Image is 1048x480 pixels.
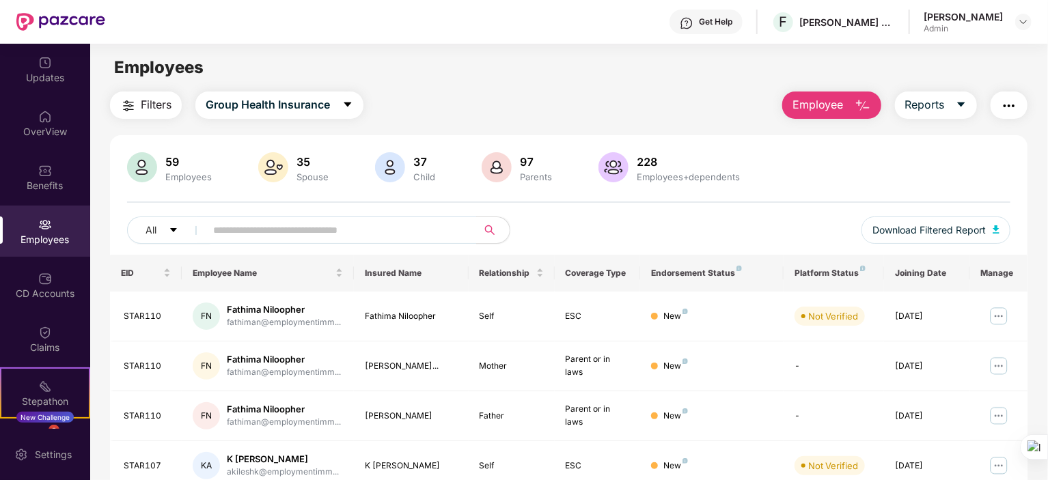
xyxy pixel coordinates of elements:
[482,152,512,182] img: svg+xml;base64,PHN2ZyB4bWxucz0iaHR0cDovL3d3dy53My5vcmcvMjAwMC9zdmciIHhtbG5zOnhsaW5rPSJodHRwOi8vd3...
[680,16,693,30] img: svg+xml;base64,PHN2ZyBpZD0iSGVscC0zMngzMiIgeG1sbnM9Imh0dHA6Ly93d3cudzMub3JnLzIwMDAvc3ZnIiB3aWR0aD...
[480,268,534,279] span: Relationship
[114,57,204,77] span: Employees
[127,152,157,182] img: svg+xml;base64,PHN2ZyB4bWxucz0iaHR0cDovL3d3dy53My5vcmcvMjAwMC9zdmciIHhtbG5zOnhsaW5rPSJodHRwOi8vd3...
[988,405,1010,427] img: manageButton
[799,16,895,29] div: [PERSON_NAME] CONSULTANTS PRIVATE LIMITED
[792,96,844,113] span: Employee
[38,326,52,339] img: svg+xml;base64,PHN2ZyBpZD0iQ2xhaW0iIHhtbG5zPSJodHRwOi8vd3d3LnczLm9yZy8yMDAwL3N2ZyIgd2lkdGg9IjIwIi...
[411,155,438,169] div: 37
[872,223,986,238] span: Download Filtered Report
[38,218,52,231] img: svg+xml;base64,PHN2ZyBpZD0iRW1wbG95ZWVzIiB4bWxucz0iaHR0cDovL3d3dy53My5vcmcvMjAwMC9zdmciIHdpZHRoPS...
[808,309,858,323] div: Not Verified
[517,171,555,182] div: Parents
[924,10,1003,23] div: [PERSON_NAME]
[993,225,999,234] img: svg+xml;base64,PHN2ZyB4bWxucz0iaHR0cDovL3d3dy53My5vcmcvMjAwMC9zdmciIHhtbG5zOnhsaW5rPSJodHRwOi8vd3...
[905,96,945,113] span: Reports
[988,355,1010,377] img: manageButton
[193,268,333,279] span: Employee Name
[227,466,339,479] div: akileshk@employmentimm...
[365,360,458,373] div: [PERSON_NAME]...
[988,455,1010,477] img: manageButton
[163,155,215,169] div: 59
[375,152,405,182] img: svg+xml;base64,PHN2ZyB4bWxucz0iaHR0cDovL3d3dy53My5vcmcvMjAwMC9zdmciIHhtbG5zOnhsaW5rPSJodHRwOi8vd3...
[566,310,630,323] div: ESC
[1018,16,1029,27] img: svg+xml;base64,PHN2ZyBpZD0iRHJvcGRvd24tMzJ4MzIiIHhtbG5zPSJodHRwOi8vd3d3LnczLm9yZy8yMDAwL3N2ZyIgd2...
[895,360,959,373] div: [DATE]
[566,353,630,379] div: Parent or in laws
[206,96,330,113] span: Group Health Insurance
[38,380,52,393] img: svg+xml;base64,PHN2ZyB4bWxucz0iaHR0cDovL3d3dy53My5vcmcvMjAwMC9zdmciIHdpZHRoPSIyMSIgaGVpZ2h0PSIyMC...
[258,152,288,182] img: svg+xml;base64,PHN2ZyB4bWxucz0iaHR0cDovL3d3dy53My5vcmcvMjAwMC9zdmciIHhtbG5zOnhsaW5rPSJodHRwOi8vd3...
[956,99,967,111] span: caret-down
[1,395,89,408] div: Stepathon
[124,360,171,373] div: STAR110
[480,410,544,423] div: Father
[227,353,341,366] div: Fathima Niloopher
[110,255,182,292] th: EID
[38,272,52,285] img: svg+xml;base64,PHN2ZyBpZD0iQ0RfQWNjb3VudHMiIGRhdGEtbmFtZT0iQ0QgQWNjb3VudHMiIHhtbG5zPSJodHRwOi8vd3...
[38,164,52,178] img: svg+xml;base64,PHN2ZyBpZD0iQmVuZWZpdHMiIHhtbG5zPSJodHRwOi8vd3d3LnczLm9yZy8yMDAwL3N2ZyIgd2lkdGg9Ij...
[124,410,171,423] div: STAR110
[782,91,881,119] button: Employee
[193,302,220,330] div: FN
[663,360,688,373] div: New
[895,410,959,423] div: [DATE]
[651,268,773,279] div: Endorsement Status
[227,303,341,316] div: Fathima Niloopher
[784,341,884,391] td: -
[38,110,52,124] img: svg+xml;base64,PHN2ZyBpZD0iSG9tZSIgeG1sbnM9Imh0dHA6Ly93d3cudzMub3JnLzIwMDAvc3ZnIiB3aWR0aD0iMjAiIG...
[663,410,688,423] div: New
[227,453,339,466] div: K [PERSON_NAME]
[182,255,354,292] th: Employee Name
[16,13,105,31] img: New Pazcare Logo
[127,216,210,244] button: Allcaret-down
[469,255,555,292] th: Relationship
[365,460,458,472] div: K [PERSON_NAME]
[682,458,688,464] img: svg+xml;base64,PHN2ZyB4bWxucz0iaHR0cDovL3d3dy53My5vcmcvMjAwMC9zdmciIHdpZHRoPSI4IiBoZWlnaHQ9IjgiIH...
[14,448,28,462] img: svg+xml;base64,PHN2ZyBpZD0iU2V0dGluZy0yMHgyMCIgeG1sbnM9Imh0dHA6Ly93d3cudzMub3JnLzIwMDAvc3ZnIiB3aW...
[476,216,510,244] button: search
[121,268,161,279] span: EID
[855,98,871,114] img: svg+xml;base64,PHN2ZyB4bWxucz0iaHR0cDovL3d3dy53My5vcmcvMjAwMC9zdmciIHhtbG5zOnhsaW5rPSJodHRwOi8vd3...
[227,316,341,329] div: fathiman@employmentimm...
[16,412,74,423] div: New Challenge
[895,91,977,119] button: Reportscaret-down
[120,98,137,114] img: svg+xml;base64,PHN2ZyB4bWxucz0iaHR0cDovL3d3dy53My5vcmcvMjAwMC9zdmciIHdpZHRoPSIyNCIgaGVpZ2h0PSIyNC...
[163,171,215,182] div: Employees
[480,360,544,373] div: Mother
[294,155,331,169] div: 35
[365,310,458,323] div: Fathima Niloopher
[227,416,341,429] div: fathiman@employmentimm...
[141,96,171,113] span: Filters
[193,402,220,429] div: FN
[682,309,688,314] img: svg+xml;base64,PHN2ZyB4bWxucz0iaHR0cDovL3d3dy53My5vcmcvMjAwMC9zdmciIHdpZHRoPSI4IiBoZWlnaHQ9IjgiIH...
[31,448,76,462] div: Settings
[682,358,688,364] img: svg+xml;base64,PHN2ZyB4bWxucz0iaHR0cDovL3d3dy53My5vcmcvMjAwMC9zdmciIHdpZHRoPSI4IiBoZWlnaHQ9IjgiIH...
[193,452,220,479] div: KA
[1001,98,1017,114] img: svg+xml;base64,PHN2ZyB4bWxucz0iaHR0cDovL3d3dy53My5vcmcvMjAwMC9zdmciIHdpZHRoPSIyNCIgaGVpZ2h0PSIyNC...
[294,171,331,182] div: Spouse
[193,352,220,380] div: FN
[354,255,469,292] th: Insured Name
[124,460,171,472] div: STAR107
[736,266,742,271] img: svg+xml;base64,PHN2ZyB4bWxucz0iaHR0cDovL3d3dy53My5vcmcvMjAwMC9zdmciIHdpZHRoPSI4IiBoZWlnaHQ9IjgiIH...
[49,425,59,436] div: 3
[780,14,788,30] span: F
[795,268,873,279] div: Platform Status
[411,171,438,182] div: Child
[970,255,1028,292] th: Manage
[808,459,858,472] div: Not Verified
[476,225,503,236] span: search
[784,391,884,441] td: -
[860,266,866,271] img: svg+xml;base64,PHN2ZyB4bWxucz0iaHR0cDovL3d3dy53My5vcmcvMjAwMC9zdmciIHdpZHRoPSI4IiBoZWlnaHQ9IjgiIH...
[480,460,544,472] div: Self
[555,255,641,292] th: Coverage Type
[682,408,688,414] img: svg+xml;base64,PHN2ZyB4bWxucz0iaHR0cDovL3d3dy53My5vcmcvMjAwMC9zdmciIHdpZHRoPSI4IiBoZWlnaHQ9IjgiIH...
[634,155,743,169] div: 228
[598,152,629,182] img: svg+xml;base64,PHN2ZyB4bWxucz0iaHR0cDovL3d3dy53My5vcmcvMjAwMC9zdmciIHhtbG5zOnhsaW5rPSJodHRwOi8vd3...
[195,91,363,119] button: Group Health Insurancecaret-down
[517,155,555,169] div: 97
[124,310,171,323] div: STAR110
[227,366,341,379] div: fathiman@employmentimm...
[480,310,544,323] div: Self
